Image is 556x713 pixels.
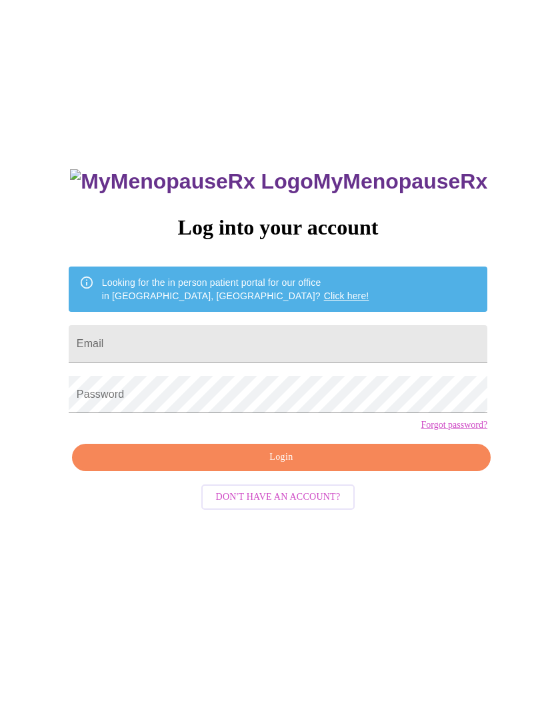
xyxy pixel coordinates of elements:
[72,444,491,471] button: Login
[421,420,487,430] a: Forgot password?
[198,490,359,501] a: Don't have an account?
[201,484,355,510] button: Don't have an account?
[70,169,313,194] img: MyMenopauseRx Logo
[324,291,369,301] a: Click here!
[69,215,487,240] h3: Log into your account
[216,489,341,506] span: Don't have an account?
[70,169,487,194] h3: MyMenopauseRx
[87,449,475,466] span: Login
[102,271,369,308] div: Looking for the in person patient portal for our office in [GEOGRAPHIC_DATA], [GEOGRAPHIC_DATA]?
